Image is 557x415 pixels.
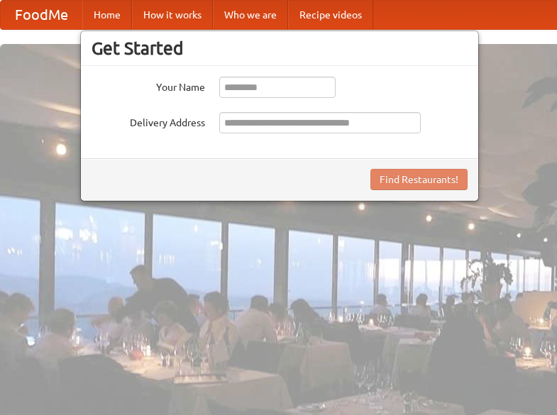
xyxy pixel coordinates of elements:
[132,1,213,29] a: How it works
[213,1,288,29] a: Who we are
[370,169,468,190] button: Find Restaurants!
[82,1,132,29] a: Home
[1,1,82,29] a: FoodMe
[288,1,373,29] a: Recipe videos
[92,112,205,130] label: Delivery Address
[92,38,468,59] h3: Get Started
[92,77,205,94] label: Your Name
